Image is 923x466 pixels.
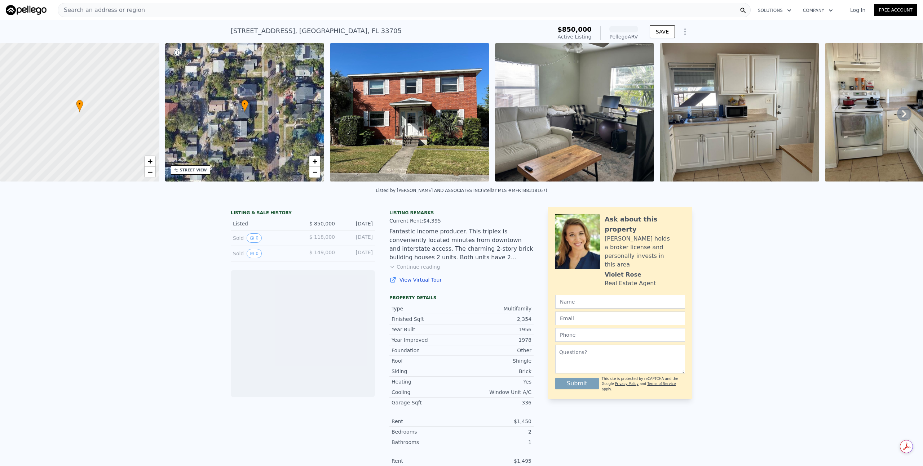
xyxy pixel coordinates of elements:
[609,33,638,40] div: Pellego ARV
[557,26,592,33] span: $850,000
[145,167,155,178] a: Zoom out
[231,210,375,217] div: LISTING & SALE HISTORY
[392,389,461,396] div: Cooling
[423,218,441,224] span: $4,395
[330,43,489,182] img: Sale: 148196000 Parcel: 54633264
[309,167,320,178] a: Zoom out
[233,249,297,258] div: Sold
[555,378,599,389] button: Submit
[309,234,335,240] span: $ 118,000
[341,220,373,227] div: [DATE]
[461,457,531,465] div: $1,495
[392,457,461,465] div: Rent
[615,382,639,386] a: Privacy Policy
[309,156,320,167] a: Zoom in
[602,376,685,392] div: This site is protected by reCAPTCHA and the Google and apply.
[233,233,297,243] div: Sold
[309,250,335,255] span: $ 149,000
[389,218,423,224] span: Current Rent:
[389,276,534,283] a: View Virtual Tour
[6,5,47,15] img: Pellego
[461,326,531,333] div: 1956
[389,263,440,270] button: Continue reading
[461,389,531,396] div: Window Unit A/C
[461,357,531,364] div: Shingle
[389,227,534,262] div: Fantastic income producer. This triplex is conveniently located minutes from downtown and interst...
[392,439,461,446] div: Bathrooms
[392,326,461,333] div: Year Built
[389,295,534,301] div: Property details
[76,100,83,112] div: •
[461,399,531,406] div: 336
[76,101,83,107] span: •
[241,100,248,112] div: •
[797,4,839,17] button: Company
[650,25,675,38] button: SAVE
[605,279,656,288] div: Real Estate Agent
[461,368,531,375] div: Brick
[180,167,207,173] div: STREET VIEW
[392,399,461,406] div: Garage Sqft
[309,221,335,227] span: $ 850,000
[605,270,641,279] div: Violet Rose
[392,378,461,385] div: Heating
[313,157,317,166] span: +
[555,328,685,342] input: Phone
[461,439,531,446] div: 1
[376,188,547,193] div: Listed by [PERSON_NAME] AND ASSOCIATES INC (Stellar MLS #MFRTB8318167)
[461,418,531,425] div: $1,450
[147,157,152,166] span: +
[461,347,531,354] div: Other
[461,378,531,385] div: Yes
[341,233,373,243] div: [DATE]
[461,336,531,344] div: 1978
[555,295,685,309] input: Name
[231,26,402,36] div: [STREET_ADDRESS] , [GEOGRAPHIC_DATA] , FL 33705
[678,24,692,39] button: Show Options
[647,382,676,386] a: Terms of Service
[461,315,531,323] div: 2,354
[392,336,461,344] div: Year Improved
[495,43,654,182] img: Sale: 148196000 Parcel: 54633264
[389,210,534,216] div: Listing remarks
[58,6,145,14] span: Search an address or region
[145,156,155,167] a: Zoom in
[392,418,461,425] div: Rent
[605,234,685,269] div: [PERSON_NAME] holds a broker license and personally invests in this area
[558,34,592,40] span: Active Listing
[147,167,152,176] span: −
[341,249,373,258] div: [DATE]
[392,315,461,323] div: Finished Sqft
[392,347,461,354] div: Foundation
[555,312,685,325] input: Email
[392,305,461,312] div: Type
[874,4,917,16] a: Free Account
[241,101,248,107] span: •
[233,220,297,227] div: Listed
[752,4,797,17] button: Solutions
[392,428,461,435] div: Bedrooms
[313,167,317,176] span: −
[842,6,874,14] a: Log In
[247,249,262,258] button: View historical data
[605,214,685,234] div: Ask about this property
[247,233,262,243] button: View historical data
[392,368,461,375] div: Siding
[461,428,531,435] div: 2
[392,357,461,364] div: Roof
[461,305,531,312] div: Multifamily
[660,43,819,182] img: Sale: 148196000 Parcel: 54633264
